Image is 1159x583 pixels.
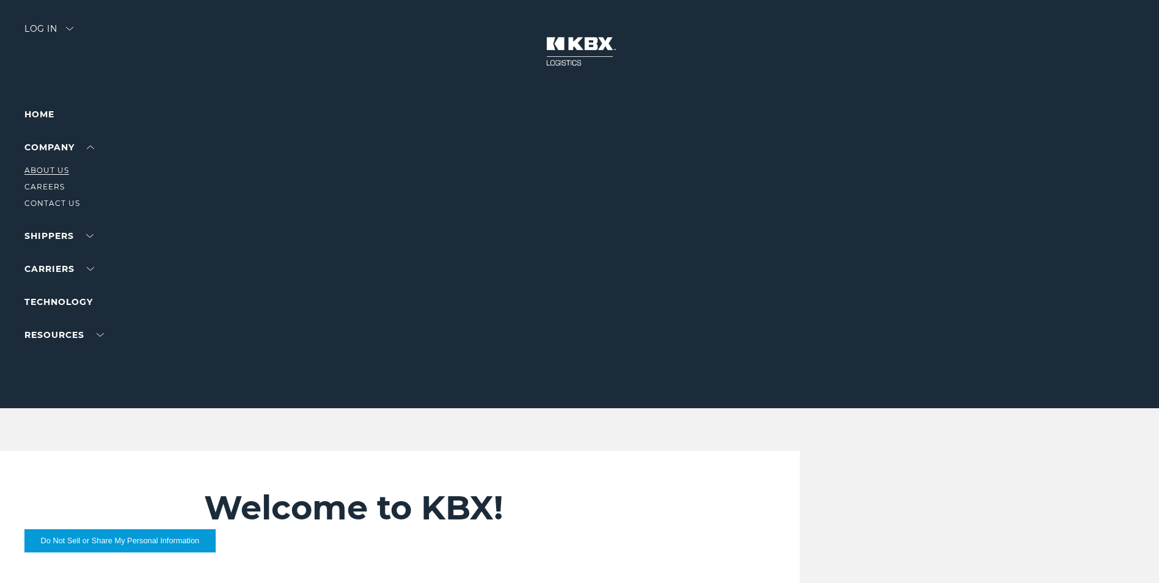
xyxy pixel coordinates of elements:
a: Technology [24,296,93,307]
a: Home [24,109,54,120]
a: Careers [24,182,65,191]
a: Company [24,142,94,153]
img: arrow [66,27,73,31]
div: Log in [24,24,73,42]
h2: Welcome to KBX! [204,488,726,528]
img: kbx logo [534,24,626,78]
a: RESOURCES [24,329,104,340]
a: Carriers [24,263,94,274]
a: Contact Us [24,199,80,208]
button: Do Not Sell or Share My Personal Information [24,529,216,552]
a: About Us [24,166,69,175]
a: SHIPPERS [24,230,93,241]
